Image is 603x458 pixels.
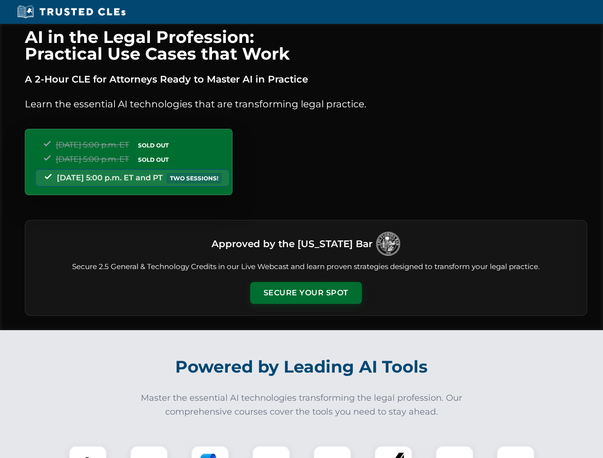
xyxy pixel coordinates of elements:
img: Logo [376,232,400,256]
p: Master the essential AI technologies transforming the legal profession. Our comprehensive courses... [135,391,469,419]
h1: AI in the Legal Profession: Practical Use Cases that Work [25,29,587,62]
p: Learn the essential AI technologies that are transforming legal practice. [25,96,587,112]
h3: Approved by the [US_STATE] Bar [212,235,372,252]
span: SOLD OUT [135,155,172,165]
span: [DATE] 5:00 p.m. ET [56,155,129,164]
p: Secure 2.5 General & Technology Credits in our Live Webcast and learn proven strategies designed ... [37,261,575,272]
span: [DATE] 5:00 p.m. ET [56,140,129,149]
span: SOLD OUT [135,140,172,150]
button: Secure Your Spot [250,282,362,304]
img: Trusted CLEs [14,5,128,19]
p: A 2-Hour CLE for Attorneys Ready to Master AI in Practice [25,72,587,87]
h2: Powered by Leading AI Tools [37,350,566,384]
